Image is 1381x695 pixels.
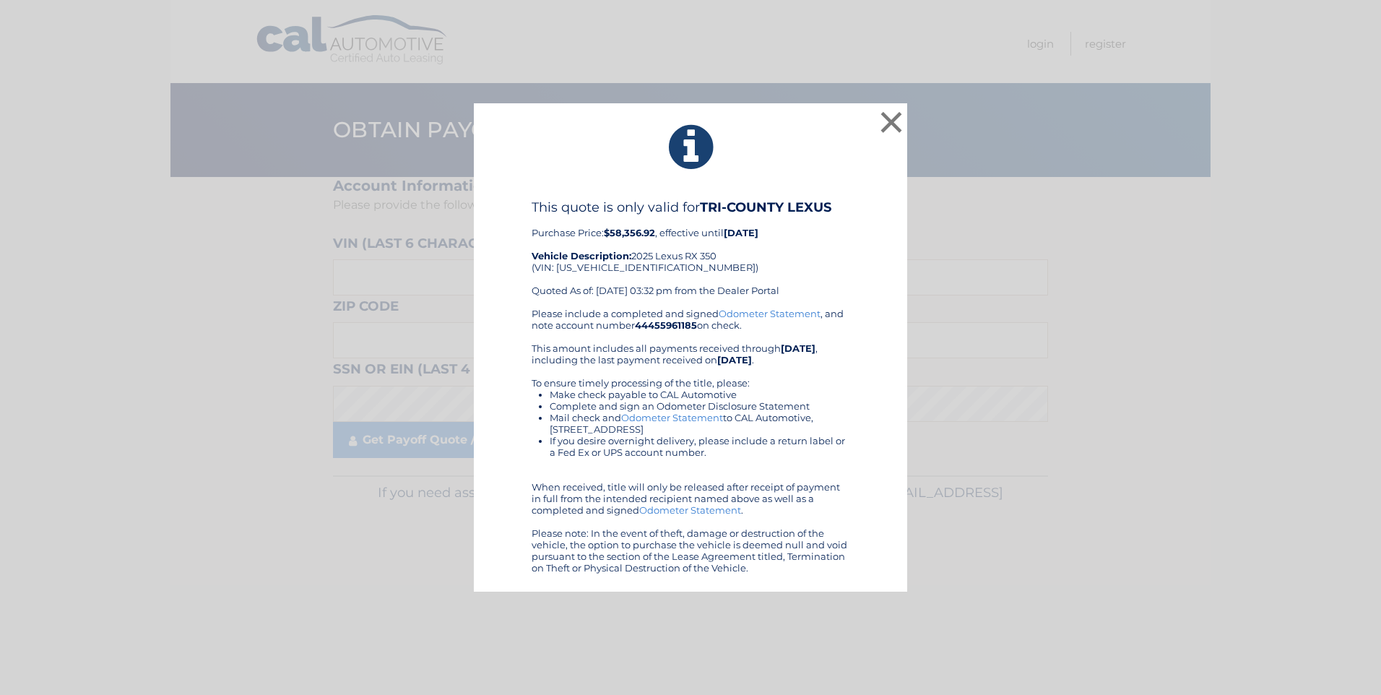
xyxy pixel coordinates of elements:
div: Purchase Price: , effective until 2025 Lexus RX 350 (VIN: [US_VEHICLE_IDENTIFICATION_NUMBER]) Quo... [532,199,849,308]
b: [DATE] [724,227,758,238]
b: 44455961185 [635,319,697,331]
a: Odometer Statement [719,308,821,319]
li: Mail check and to CAL Automotive, [STREET_ADDRESS] [550,412,849,435]
h4: This quote is only valid for [532,199,849,215]
b: TRI-COUNTY LEXUS [700,199,831,215]
b: [DATE] [717,354,752,366]
li: If you desire overnight delivery, please include a return label or a Fed Ex or UPS account number. [550,435,849,458]
b: [DATE] [781,342,815,354]
a: Odometer Statement [639,504,741,516]
button: × [877,108,906,137]
strong: Vehicle Description: [532,250,631,262]
b: $58,356.92 [604,227,655,238]
li: Make check payable to CAL Automotive [550,389,849,400]
li: Complete and sign an Odometer Disclosure Statement [550,400,849,412]
a: Odometer Statement [621,412,723,423]
div: Please include a completed and signed , and note account number on check. This amount includes al... [532,308,849,574]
